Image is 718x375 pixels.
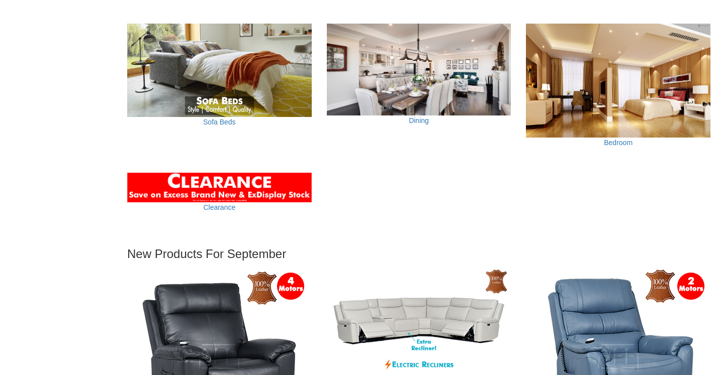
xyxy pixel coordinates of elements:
[331,269,507,374] img: Santiago Corner Modular with 3 Recliners in 100% Leather
[203,203,235,211] a: Clearance
[127,247,710,261] h3: New Products For September
[409,116,429,124] a: Dining
[327,24,511,115] img: Dining
[127,173,312,202] img: Clearance
[203,118,236,126] a: Sofa Beds
[127,24,312,116] img: Sofa Beds
[526,24,710,138] img: Bedroom
[604,139,633,147] a: Bedroom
